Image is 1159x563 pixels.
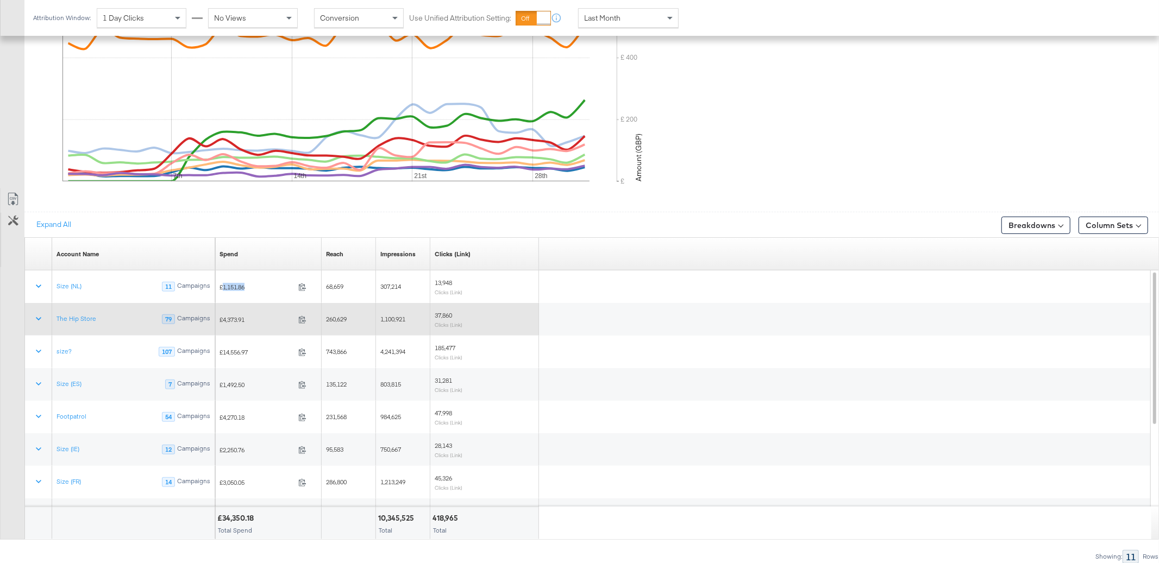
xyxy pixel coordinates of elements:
sub: Clicks (Link) [435,452,462,458]
div: 14 [162,477,175,487]
span: 13,948 [435,279,452,287]
span: 743,866 [326,347,347,356]
a: Size (ES) [57,379,82,388]
span: 95,583 [326,445,343,453]
a: Footpatrol [57,412,86,421]
a: The Hip Store [57,314,96,323]
span: 1 Day Clicks [103,13,144,23]
div: Campaigns [177,445,211,454]
span: £3,050.05 [220,478,294,486]
span: 47,998 [435,409,452,417]
div: Campaigns [177,282,211,292]
span: 307,214 [380,282,401,290]
span: 4,241,394 [380,347,405,356]
span: Conversion [320,13,359,23]
span: £4,270.18 [220,413,294,421]
span: 37,860 [435,311,452,319]
span: 135,122 [326,380,347,388]
div: Campaigns [177,477,211,487]
span: £1,492.50 [220,381,294,389]
span: 185,477 [435,344,455,352]
span: 45,326 [435,474,452,482]
div: 7 [165,379,175,389]
div: 11 [162,282,175,292]
div: 79 [162,314,175,324]
div: 10,345,525 [378,513,417,523]
span: 231,568 [326,413,347,421]
a: Size (NL) [57,282,82,290]
sub: Clicks (Link) [435,484,462,491]
div: Clicks (Link) [435,250,471,258]
span: 260,629 [326,315,347,323]
text: Amount (GBP) [634,134,643,181]
div: Spend [220,250,238,258]
button: Column Sets [1079,217,1148,234]
span: 750,667 [380,445,401,453]
span: 1,100,921 [380,315,405,323]
a: Size (FR) [57,477,81,486]
a: The number of times your ad was served. On mobile apps an ad is counted as served the first time ... [380,250,416,258]
div: Campaigns [177,314,211,324]
span: £2,250.76 [220,446,294,454]
sub: Clicks (Link) [435,321,462,328]
label: Use Unified Attribution Setting: [409,13,511,23]
span: Total [379,526,392,534]
div: Account Name [57,250,99,258]
sub: Clicks (Link) [435,354,462,360]
span: £1,151.86 [220,283,294,291]
span: 28,143 [435,441,452,450]
div: Reach [326,250,343,258]
span: Total [433,526,447,534]
sub: Clicks (Link) [435,387,462,393]
span: £4,373.91 [220,315,294,324]
div: Attribution Window: [33,14,91,22]
span: Total Spend [218,526,252,534]
button: Expand All [29,215,79,235]
div: Rows [1142,553,1159,560]
span: 68,659 [326,282,343,290]
div: £34,350.18 [217,513,257,523]
sub: Clicks (Link) [435,289,462,295]
span: No Views [214,13,246,23]
a: Size (IE) [57,445,79,453]
a: Your ad account name [57,250,99,258]
span: 31,281 [435,376,452,384]
span: 984,625 [380,413,401,421]
span: 1,213,249 [380,478,405,486]
div: 107 [159,347,175,357]
span: 803,815 [380,380,401,388]
a: The number of clicks on links appearing on your ad or Page that direct people to your sites off F... [435,250,471,258]
div: Impressions [380,250,416,258]
sub: Clicks (Link) [435,419,462,426]
span: 286,800 [326,478,347,486]
div: Campaigns [177,379,211,389]
a: The total amount spent to date. [220,250,238,258]
div: Campaigns [177,412,211,422]
div: Campaigns [177,347,211,357]
span: £14,556.97 [220,348,294,356]
button: Breakdowns [1001,217,1070,234]
div: Showing: [1095,553,1123,560]
span: Last Month [584,13,621,23]
a: size? [57,347,72,356]
div: 418,965 [433,513,461,523]
div: 54 [162,412,175,422]
div: 12 [162,445,175,454]
a: The number of people your ad was served to. [326,250,343,258]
